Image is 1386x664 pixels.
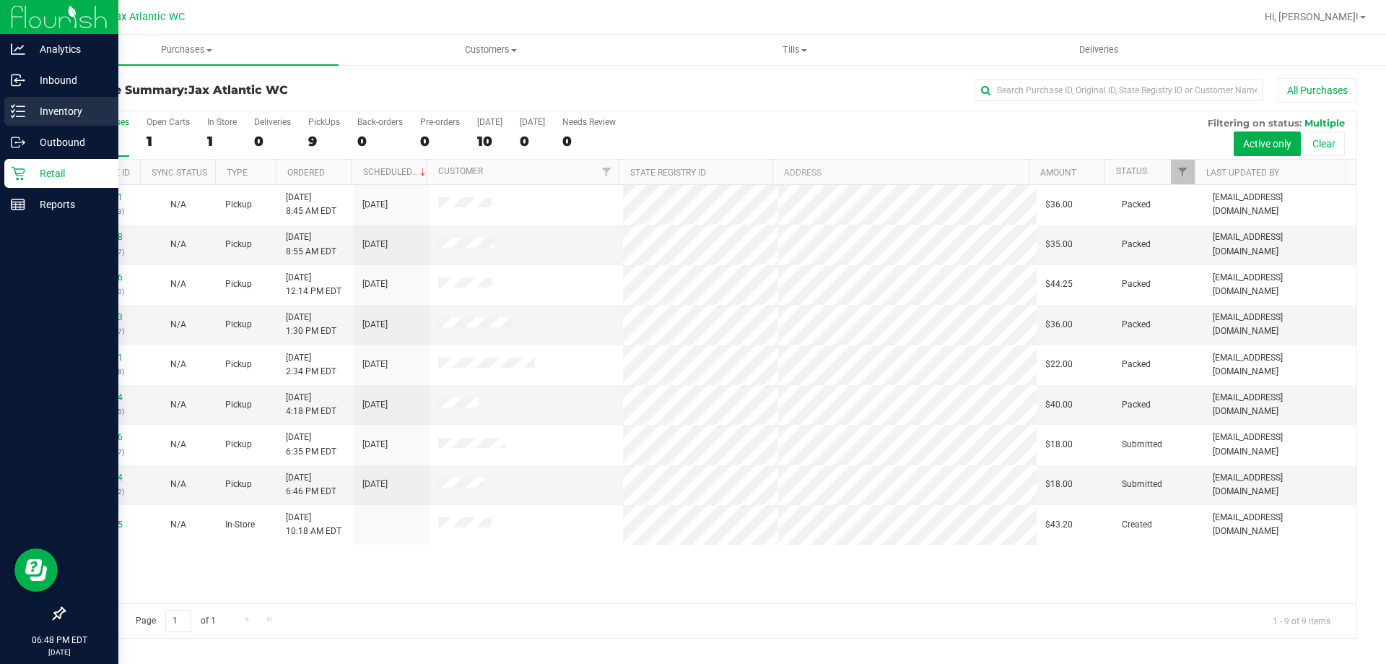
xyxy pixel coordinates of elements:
span: Page of 1 [123,610,227,632]
span: Not Applicable [170,479,186,489]
span: [DATE] [362,398,388,412]
a: Filter [595,160,619,184]
span: Packed [1122,277,1151,291]
span: [DATE] 12:14 PM EDT [286,271,341,298]
inline-svg: Analytics [11,42,25,56]
div: 0 [562,133,616,150]
button: N/A [170,478,186,491]
a: 11845494 [82,392,123,402]
span: [DATE] 8:55 AM EDT [286,230,336,258]
span: Not Applicable [170,439,186,449]
span: [DATE] 10:18 AM EDT [286,511,341,538]
span: In-Store [225,518,255,532]
span: Filtering on status: [1208,117,1302,129]
a: Purchases [35,35,339,65]
span: Not Applicable [170,199,186,210]
span: Multiple [1304,117,1345,129]
span: [DATE] 8:45 AM EDT [286,191,336,218]
a: Last Updated By [1206,168,1279,178]
div: 0 [420,133,460,150]
iframe: Resource center [14,548,58,592]
button: N/A [170,398,186,412]
inline-svg: Reports [11,197,25,212]
button: N/A [170,238,186,251]
div: 0 [254,133,291,150]
span: $43.20 [1045,518,1073,532]
a: 11846714 [82,473,123,483]
inline-svg: Outbound [11,135,25,150]
span: Not Applicable [170,519,186,530]
span: Customers [339,43,642,56]
inline-svg: Retail [11,166,25,181]
span: [DATE] 6:35 PM EDT [286,431,336,458]
div: Pre-orders [420,117,460,127]
span: [EMAIL_ADDRESS][DOMAIN_NAME] [1213,311,1348,338]
a: 11842445 [82,519,123,530]
div: Needs Review [562,117,616,127]
span: [EMAIL_ADDRESS][DOMAIN_NAME] [1213,191,1348,218]
a: Deliveries [947,35,1251,65]
span: Deliveries [1060,43,1138,56]
a: Type [227,168,248,178]
span: $35.00 [1045,238,1073,251]
span: [EMAIL_ADDRESS][DOMAIN_NAME] [1213,351,1348,379]
a: Scheduled [363,167,429,177]
div: Open Carts [147,117,190,127]
span: Jax Atlantic WC [188,83,288,97]
button: N/A [170,358,186,371]
span: Not Applicable [170,359,186,369]
button: N/A [170,198,186,212]
a: Status [1116,166,1147,176]
span: [EMAIL_ADDRESS][DOMAIN_NAME] [1213,271,1348,298]
p: Outbound [25,134,112,151]
span: $40.00 [1045,398,1073,412]
a: Amount [1040,168,1076,178]
span: $18.00 [1045,478,1073,491]
th: Address [772,160,1029,185]
span: Pickup [225,478,252,491]
button: All Purchases [1278,78,1357,103]
span: 1 - 9 of 9 items [1261,610,1342,631]
p: Inbound [25,72,112,89]
span: $22.00 [1045,358,1073,371]
button: N/A [170,518,186,532]
div: 0 [357,133,403,150]
span: Packed [1122,398,1151,412]
span: Submitted [1122,438,1162,452]
span: [DATE] 2:34 PM EDT [286,351,336,379]
p: Retail [25,165,112,182]
span: Packed [1122,358,1151,371]
span: Hi, [PERSON_NAME]! [1265,11,1359,22]
span: [EMAIL_ADDRESS][DOMAIN_NAME] [1213,230,1348,258]
p: [DATE] [6,647,112,657]
span: [EMAIL_ADDRESS][DOMAIN_NAME] [1213,471,1348,499]
div: [DATE] [477,117,502,127]
inline-svg: Inventory [11,104,25,118]
div: Deliveries [254,117,291,127]
span: [DATE] [362,438,388,452]
div: 1 [207,133,237,150]
span: [DATE] 6:46 PM EDT [286,471,336,499]
span: Not Applicable [170,279,186,289]
span: [DATE] 4:18 PM EDT [286,391,336,418]
div: PickUps [308,117,340,127]
div: [DATE] [520,117,545,127]
a: Customer [438,166,483,176]
inline-svg: Inbound [11,73,25,87]
p: 06:48 PM EDT [6,634,112,647]
span: Submitted [1122,478,1162,491]
a: 11846626 [82,432,123,442]
input: 1 [165,610,191,632]
button: N/A [170,438,186,452]
div: 9 [308,133,340,150]
a: 11841511 [82,192,123,202]
a: State Registry ID [630,168,706,178]
a: Sync Status [152,168,207,178]
span: Not Applicable [170,319,186,329]
span: $44.25 [1045,277,1073,291]
span: Jax Atlantic WC [110,11,185,23]
input: Search Purchase ID, Original ID, State Registry ID or Customer Name... [975,79,1263,101]
a: 11844023 [82,312,123,322]
span: Pickup [225,277,252,291]
span: [EMAIL_ADDRESS][DOMAIN_NAME] [1213,431,1348,458]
